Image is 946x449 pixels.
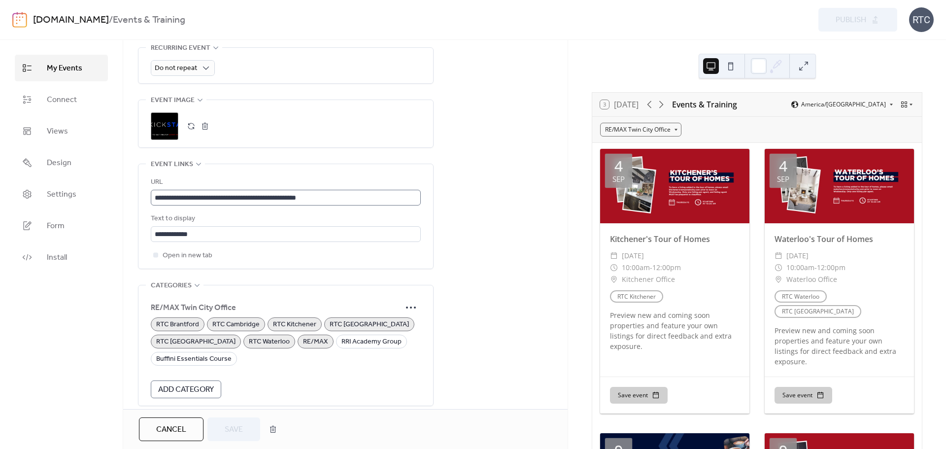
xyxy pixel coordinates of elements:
[151,95,195,106] span: Event image
[33,11,109,30] a: [DOMAIN_NAME]
[600,310,749,351] div: Preview new and coming soon properties and feature your own listings for direct feedback and extr...
[155,62,197,75] span: Do not repeat
[47,63,82,74] span: My Events
[610,387,668,404] button: Save event
[15,149,108,176] a: Design
[139,417,203,441] button: Cancel
[47,157,71,169] span: Design
[600,233,749,245] div: Kitchener's Tour of Homes
[775,387,832,404] button: Save event
[12,12,27,28] img: logo
[786,274,837,285] span: Waterloo Office
[652,262,681,274] span: 12:00pm
[610,274,618,285] div: ​
[47,220,65,232] span: Form
[151,176,419,188] div: URL
[15,244,108,271] a: Install
[151,42,210,54] span: Recurring event
[47,126,68,138] span: Views
[614,159,623,173] div: 4
[47,252,67,264] span: Install
[650,262,652,274] span: -
[786,250,809,262] span: [DATE]
[330,319,409,331] span: RTC [GEOGRAPHIC_DATA]
[786,262,814,274] span: 10:00am
[47,94,77,106] span: Connect
[779,159,787,173] div: 4
[156,424,186,436] span: Cancel
[775,262,782,274] div: ​
[15,118,108,144] a: Views
[212,319,260,331] span: RTC Cambridge
[612,175,625,183] div: Sep
[15,181,108,207] a: Settings
[15,86,108,113] a: Connect
[249,336,290,348] span: RTC Waterloo
[610,262,618,274] div: ​
[158,384,214,396] span: Add Category
[775,274,782,285] div: ​
[765,233,914,245] div: Waterloo's Tour of Homes
[151,213,419,225] div: Text to display
[151,159,193,171] span: Event links
[775,250,782,262] div: ​
[151,112,178,140] div: ;
[109,11,113,30] b: /
[156,353,232,365] span: Buffini Essentials Course
[817,262,845,274] span: 12:00pm
[909,7,934,32] div: RTC
[341,336,402,348] span: RRI Academy Group
[156,336,236,348] span: RTC [GEOGRAPHIC_DATA]
[273,319,316,331] span: RTC Kitchener
[163,250,212,262] span: Open in new tab
[765,325,914,367] div: Preview new and coming soon properties and feature your own listings for direct feedback and extr...
[622,262,650,274] span: 10:00am
[622,250,644,262] span: [DATE]
[672,99,737,110] div: Events & Training
[610,250,618,262] div: ​
[303,336,328,348] span: RE/MAX
[47,189,76,201] span: Settings
[15,55,108,81] a: My Events
[151,302,401,314] span: RE/MAX Twin City Office
[151,280,192,292] span: Categories
[622,274,675,285] span: Kitchener Office
[814,262,817,274] span: -
[156,319,199,331] span: RTC Brantford
[113,11,185,30] b: Events & Training
[801,102,886,107] span: America/[GEOGRAPHIC_DATA]
[15,212,108,239] a: Form
[777,175,789,183] div: Sep
[151,380,221,398] button: Add Category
